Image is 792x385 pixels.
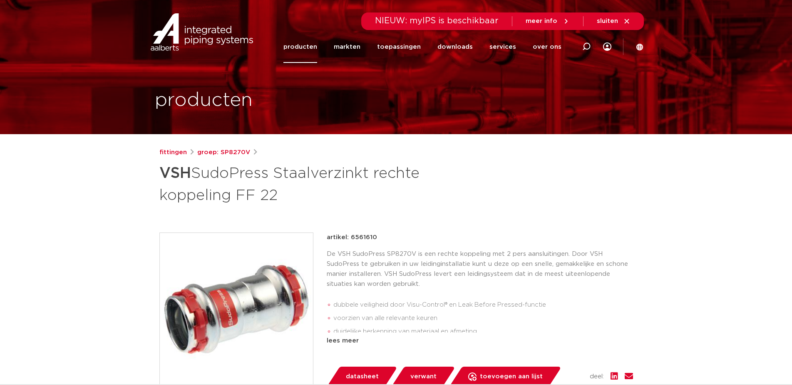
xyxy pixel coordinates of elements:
[533,31,561,63] a: over ons
[526,18,557,24] span: meer info
[346,370,379,383] span: datasheet
[159,147,187,157] a: fittingen
[597,18,618,24] span: sluiten
[437,31,473,63] a: downloads
[327,232,377,242] p: artikel: 6561610
[526,17,570,25] a: meer info
[155,87,253,114] h1: producten
[334,31,360,63] a: markten
[377,31,421,63] a: toepassingen
[283,31,561,63] nav: Menu
[489,31,516,63] a: services
[327,336,633,346] div: lees meer
[333,325,633,338] li: duidelijke herkenning van materiaal en afmeting
[480,370,543,383] span: toevoegen aan lijst
[283,31,317,63] a: producten
[159,166,191,181] strong: VSH
[333,312,633,325] li: voorzien van alle relevante keuren
[159,161,472,206] h1: SudoPress Staalverzinkt rechte koppeling FF 22
[597,17,631,25] a: sluiten
[327,249,633,289] p: De VSH SudoPress SP8270V is een rechte koppeling met 2 pers aansluitingen. Door VSH SudoPress te ...
[375,17,499,25] span: NIEUW: myIPS is beschikbaar
[333,298,633,312] li: dubbele veiligheid door Visu-Control® en Leak Before Pressed-functie
[197,147,250,157] a: groep: SP8270V
[410,370,437,383] span: verwant
[590,372,604,382] span: deel:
